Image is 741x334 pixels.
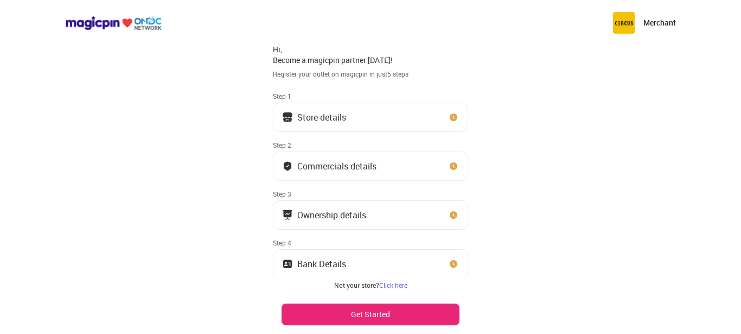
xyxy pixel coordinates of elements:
div: Commercials details [297,163,376,169]
img: clock_icon_new.67dbf243.svg [448,259,459,269]
img: storeIcon.9b1f7264.svg [282,112,293,123]
div: Ownership details [297,212,366,218]
div: Register your outlet on magicpin in just 5 steps [273,70,468,79]
p: Merchant [643,17,676,28]
img: ondc-logo-new-small.8a59708e.svg [65,16,162,30]
button: Get Started [282,304,459,325]
div: Hi, Become a magicpin partner [DATE]! [273,44,468,65]
img: circus.b677b59b.png [613,12,635,34]
button: Bank Details [273,249,468,279]
div: Step 1 [273,92,468,100]
span: Not your store? [334,281,379,289]
img: commercials_icon.983f7837.svg [282,210,293,220]
div: Bank Details [297,261,346,267]
img: clock_icon_new.67dbf243.svg [448,161,459,172]
button: Ownership details [273,200,468,230]
div: Step 3 [273,190,468,198]
img: bank_details_tick.fdc3558c.svg [282,161,293,172]
img: ownership_icon.37569ceb.svg [282,259,293,269]
div: Step 4 [273,238,468,247]
div: Step 2 [273,141,468,149]
button: Store details [273,103,468,132]
div: Store details [297,115,346,120]
img: clock_icon_new.67dbf243.svg [448,210,459,220]
a: Click here [379,281,407,289]
button: Commercials details [273,152,468,181]
img: clock_icon_new.67dbf243.svg [448,112,459,123]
